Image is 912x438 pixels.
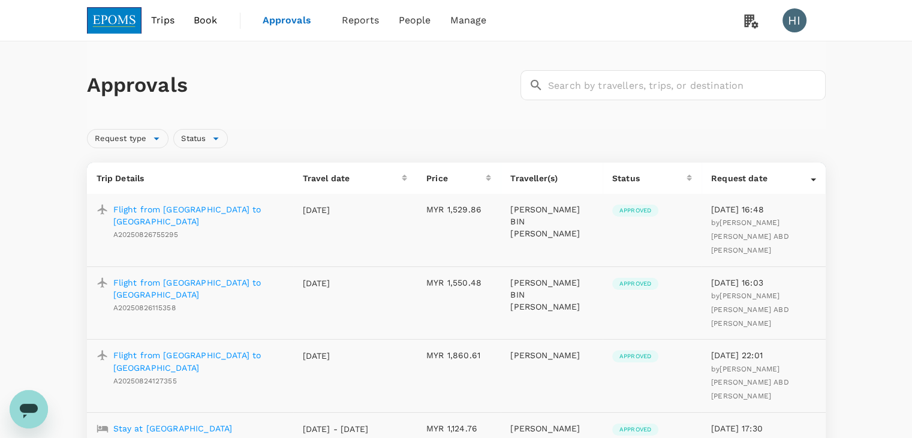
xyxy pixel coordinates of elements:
[151,13,174,28] span: Trips
[426,203,491,215] p: MYR 1,529.86
[711,365,789,401] span: [PERSON_NAME] [PERSON_NAME] ABD [PERSON_NAME]
[711,203,816,215] p: [DATE] 16:48
[711,292,789,328] span: by
[782,8,806,32] div: HI
[303,423,369,435] p: [DATE] - [DATE]
[426,422,491,434] p: MYR 1,124.76
[711,292,789,328] span: [PERSON_NAME] [PERSON_NAME] ABD [PERSON_NAME]
[173,129,228,148] div: Status
[711,422,816,434] p: [DATE] 17:30
[303,277,369,289] p: [DATE]
[87,73,516,98] h1: Approvals
[711,218,789,254] span: [PERSON_NAME] [PERSON_NAME] ABD [PERSON_NAME]
[113,304,176,312] span: A20250826115358
[87,129,169,148] div: Request type
[174,133,213,145] span: Status
[303,350,369,362] p: [DATE]
[612,280,658,288] span: Approved
[342,13,380,28] span: Reports
[450,13,486,28] span: Manage
[113,422,233,434] a: Stay at [GEOGRAPHIC_DATA]
[510,203,592,239] p: [PERSON_NAME] BIN [PERSON_NAME]
[113,230,178,239] span: A20250826755295
[194,13,218,28] span: Book
[113,349,284,373] a: Flight from [GEOGRAPHIC_DATA] to [GEOGRAPHIC_DATA]
[711,218,789,254] span: by
[113,277,284,301] a: Flight from [GEOGRAPHIC_DATA] to [GEOGRAPHIC_DATA]
[612,206,658,215] span: Approved
[399,13,431,28] span: People
[113,377,177,385] span: A20250824127355
[87,7,142,34] img: EPOMS SDN BHD
[303,204,369,216] p: [DATE]
[711,277,816,289] p: [DATE] 16:03
[510,172,592,184] p: Traveller(s)
[510,349,592,361] p: [PERSON_NAME]
[612,172,687,184] div: Status
[426,172,486,184] div: Price
[113,203,284,227] a: Flight from [GEOGRAPHIC_DATA] to [GEOGRAPHIC_DATA]
[426,349,491,361] p: MYR 1,860.61
[711,349,816,361] p: [DATE] 22:01
[612,425,658,434] span: Approved
[510,277,592,313] p: [PERSON_NAME] BIN [PERSON_NAME]
[711,172,811,184] div: Request date
[426,277,491,289] p: MYR 1,550.48
[88,133,154,145] span: Request type
[263,13,323,28] span: Approvals
[510,422,592,434] p: [PERSON_NAME]
[548,70,826,100] input: Search by travellers, trips, or destination
[303,172,402,184] div: Travel date
[612,352,658,361] span: Approved
[10,390,48,428] iframe: Button to launch messaging window
[97,172,284,184] p: Trip Details
[711,365,789,401] span: by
